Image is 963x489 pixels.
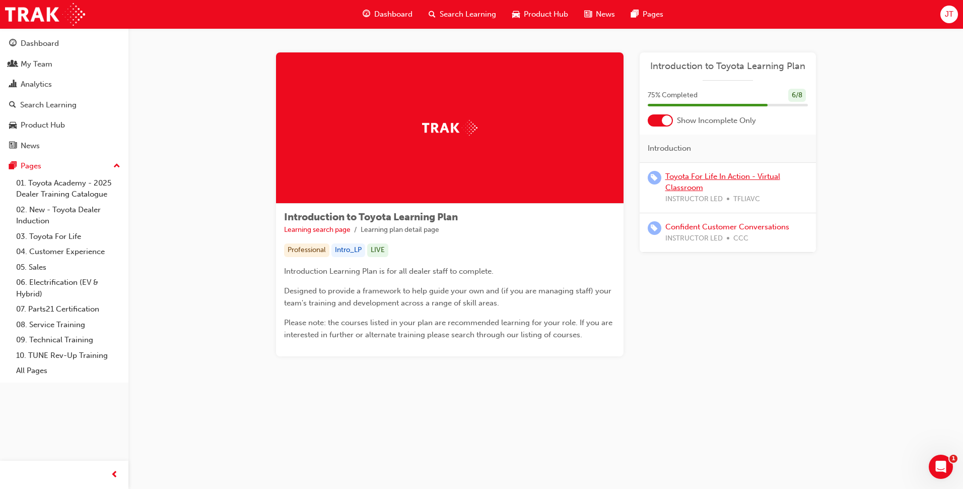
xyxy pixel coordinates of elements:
li: Learning plan detail page [361,224,439,236]
img: Trak [5,3,85,26]
span: INSTRUCTOR LED [665,194,723,205]
div: Search Learning [20,99,77,111]
span: Product Hub [524,9,568,20]
a: Introduction to Toyota Learning Plan [648,60,808,72]
span: Please note: the courses listed in your plan are recommended learning for your role. If you are i... [284,318,614,339]
span: News [596,9,615,20]
span: Dashboard [374,9,412,20]
span: Introduction Learning Plan is for all dealer staff to complete. [284,267,494,276]
span: Pages [643,9,663,20]
a: guage-iconDashboard [355,4,421,25]
a: Dashboard [4,34,124,53]
span: car-icon [512,8,520,21]
a: news-iconNews [576,4,623,25]
a: 07. Parts21 Certification [12,301,124,317]
div: Pages [21,160,41,172]
span: prev-icon [111,469,118,481]
span: people-icon [9,60,17,69]
a: Confident Customer Conversations [665,222,789,231]
span: Introduction [648,143,691,154]
a: 02. New - Toyota Dealer Induction [12,202,124,229]
span: JT [945,9,953,20]
a: pages-iconPages [623,4,671,25]
div: Dashboard [21,38,59,49]
div: LIVE [367,243,388,257]
a: Analytics [4,75,124,94]
span: CCC [733,233,748,244]
a: Learning search page [284,225,351,234]
a: Product Hub [4,116,124,135]
div: 6 / 8 [788,89,806,102]
span: 1 [949,455,957,463]
span: learningRecordVerb_ENROLL-icon [648,221,661,235]
div: Analytics [21,79,52,90]
span: chart-icon [9,80,17,89]
a: search-iconSearch Learning [421,4,504,25]
a: Search Learning [4,96,124,114]
span: search-icon [9,101,16,110]
span: guage-icon [9,39,17,48]
span: 75 % Completed [648,90,698,101]
a: News [4,137,124,155]
a: 10. TUNE Rev-Up Training [12,348,124,363]
span: search-icon [429,8,436,21]
span: news-icon [9,142,17,151]
span: Introduction to Toyota Learning Plan [284,211,458,223]
span: guage-icon [363,8,370,21]
a: car-iconProduct Hub [504,4,576,25]
a: Toyota For Life In Action - Virtual Classroom [665,172,780,193]
a: 04. Customer Experience [12,244,124,260]
a: 05. Sales [12,260,124,275]
span: INSTRUCTOR LED [665,233,723,244]
div: My Team [21,58,52,70]
a: 06. Electrification (EV & Hybrid) [12,275,124,301]
button: Pages [4,157,124,175]
a: 09. Technical Training [12,332,124,348]
button: JT [940,6,958,23]
div: News [21,140,40,152]
a: My Team [4,55,124,74]
button: DashboardMy TeamAnalyticsSearch LearningProduct HubNews [4,32,124,157]
a: All Pages [12,363,124,379]
a: 08. Service Training [12,317,124,333]
span: pages-icon [631,8,639,21]
span: TFLIAVC [733,194,760,205]
span: Designed to provide a framework to help guide your own and (if you are managing staff) your team'... [284,286,613,308]
div: Intro_LP [331,243,365,257]
div: Professional [284,243,329,257]
div: Product Hub [21,119,65,131]
span: Show Incomplete Only [677,115,756,127]
span: pages-icon [9,162,17,171]
img: Trak [422,120,477,136]
span: news-icon [584,8,592,21]
a: 03. Toyota For Life [12,229,124,244]
span: learningRecordVerb_ENROLL-icon [648,171,661,185]
a: 01. Toyota Academy - 2025 Dealer Training Catalogue [12,175,124,202]
span: up-icon [113,160,120,173]
iframe: Intercom live chat [929,455,953,479]
span: car-icon [9,121,17,130]
span: Search Learning [440,9,496,20]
